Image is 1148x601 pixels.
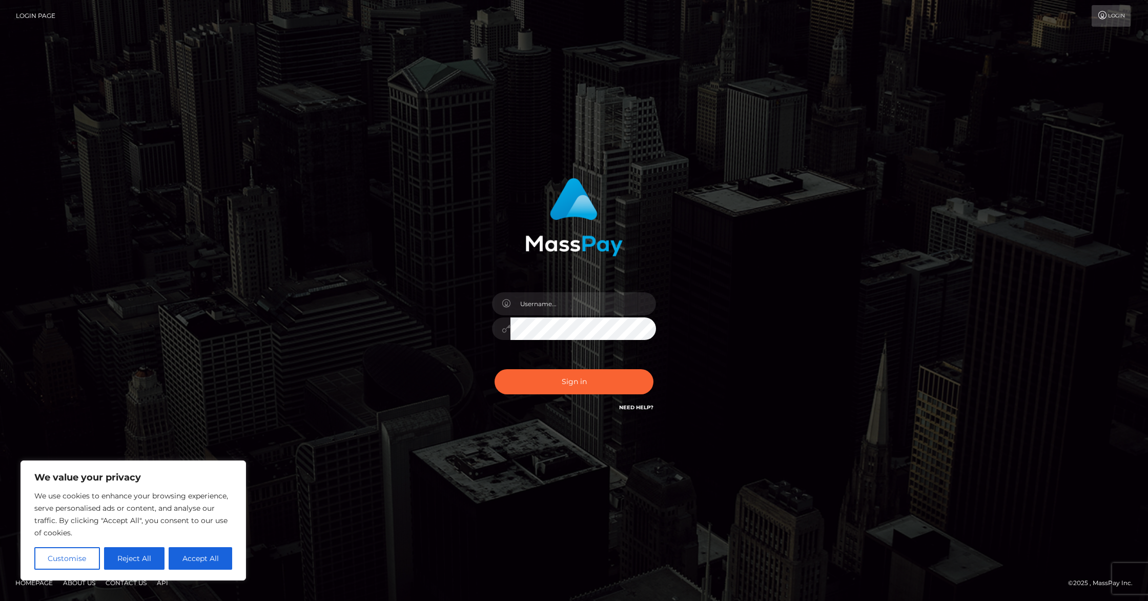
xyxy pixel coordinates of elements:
[169,547,232,570] button: Accept All
[495,369,653,394] button: Sign in
[34,490,232,539] p: We use cookies to enhance your browsing experience, serve personalised ads or content, and analys...
[20,460,246,580] div: We value your privacy
[619,404,653,411] a: Need Help?
[1092,5,1131,27] a: Login
[525,178,623,256] img: MassPay Login
[59,575,99,591] a: About Us
[104,547,165,570] button: Reject All
[101,575,151,591] a: Contact Us
[16,5,55,27] a: Login Page
[510,292,656,315] input: Username...
[1068,577,1140,589] div: © 2025 , MassPay Inc.
[153,575,172,591] a: API
[34,471,232,484] p: We value your privacy
[34,547,100,570] button: Customise
[11,575,57,591] a: Homepage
